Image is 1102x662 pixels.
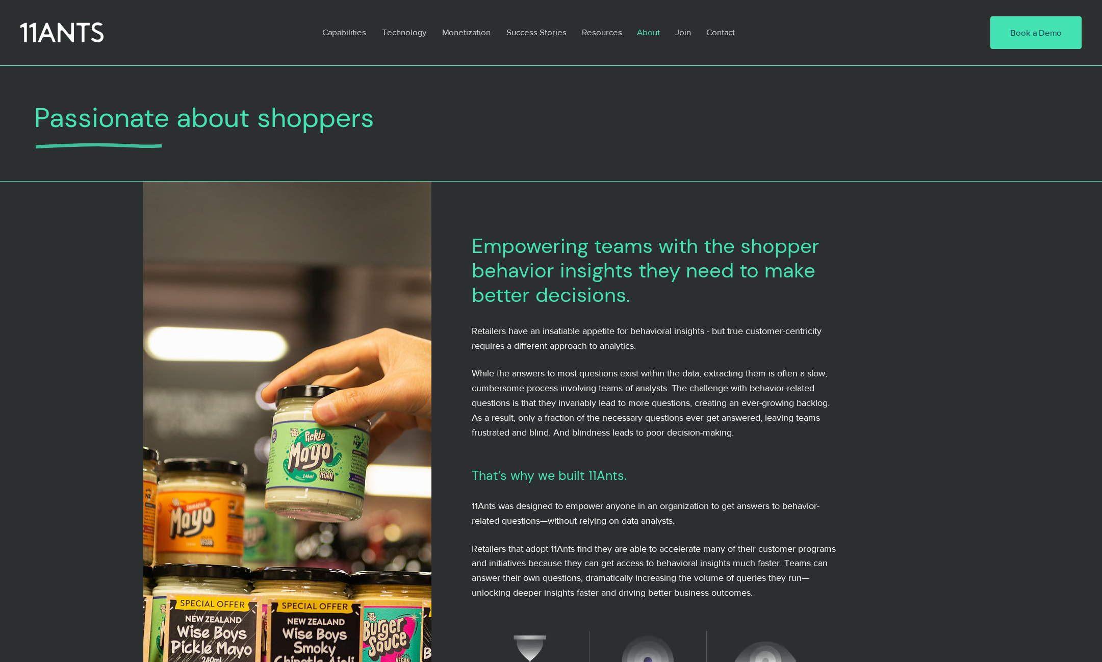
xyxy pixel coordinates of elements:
[472,544,836,598] span: Retailers that adopt 11Ants find they are able to accelerate many of their customer programs and ...
[499,20,574,44] a: Success Stories
[437,20,496,44] p: Monetization
[699,20,744,44] a: Contact
[374,20,434,44] a: Technology
[472,501,819,526] span: 11Ants was designed to empower anyone in an organization to get answers to behavior-related quest...
[501,20,572,44] p: Success Stories
[472,368,830,437] span: While the answers to most questions exist within the data, extracting them is often a slow, cumbe...
[670,20,696,44] p: Join
[377,20,431,44] p: Technology
[990,16,1082,49] a: Book a Demo
[632,20,665,44] p: About
[668,20,699,44] a: Join
[472,467,627,484] span: That’s why we built 11Ants.
[472,233,819,308] span: Empowering teams with the shopper behavior insights they need to make better decisions.
[472,326,822,351] span: Retailers have an insatiable appetite for behavioral insights - but true customer-centricity requ...
[1010,27,1062,39] span: Book a Demo
[629,20,668,44] a: About
[34,100,374,135] span: Passionate about shoppers
[315,20,374,44] a: Capabilities
[574,20,629,44] a: Resources
[317,20,371,44] p: Capabilities
[701,20,740,44] p: Contact
[577,20,627,44] p: Resources
[434,20,499,44] a: Monetization
[315,20,959,44] nav: Site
